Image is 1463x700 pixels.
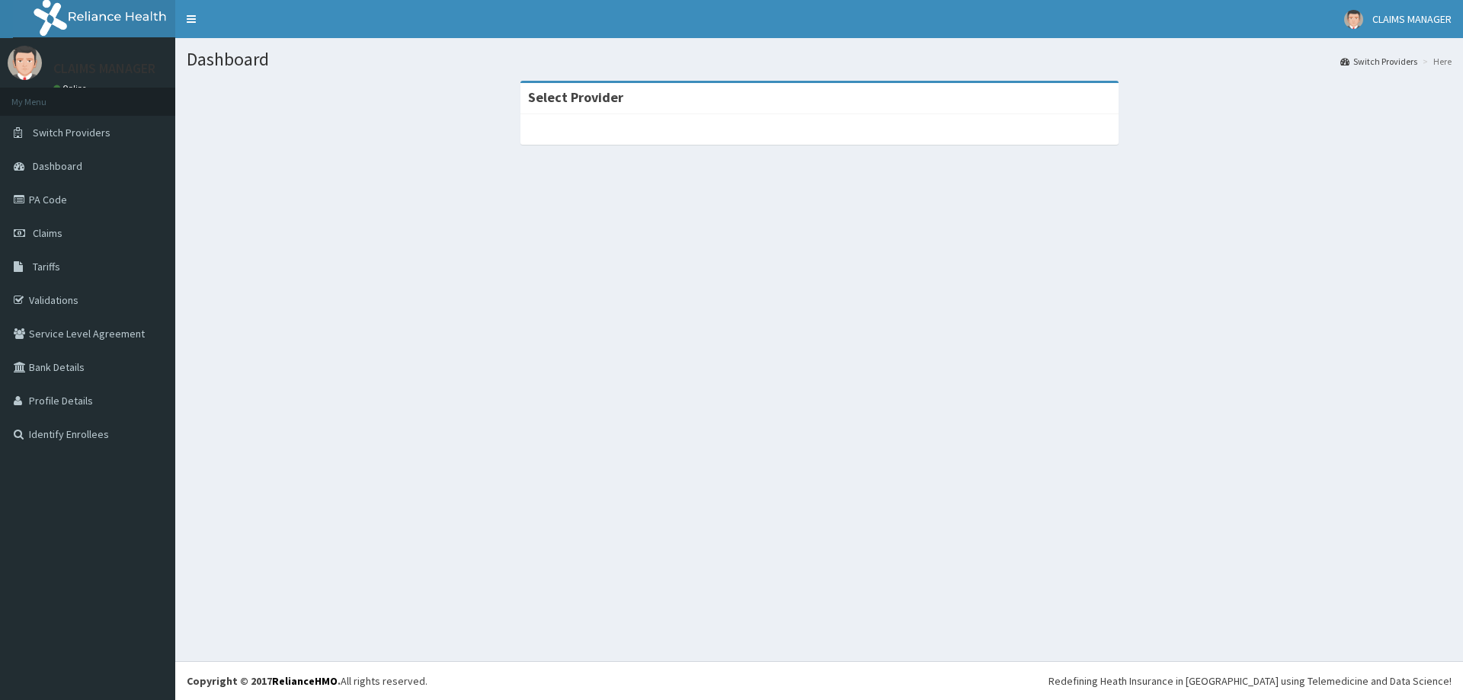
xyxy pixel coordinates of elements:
[33,260,60,273] span: Tariffs
[33,226,62,240] span: Claims
[1340,55,1417,68] a: Switch Providers
[175,661,1463,700] footer: All rights reserved.
[1419,55,1452,68] li: Here
[187,674,341,688] strong: Copyright © 2017 .
[1344,10,1363,29] img: User Image
[53,62,155,75] p: CLAIMS MANAGER
[1372,12,1452,26] span: CLAIMS MANAGER
[53,83,90,94] a: Online
[528,88,623,106] strong: Select Provider
[272,674,338,688] a: RelianceHMO
[8,46,42,80] img: User Image
[1048,673,1452,689] div: Redefining Heath Insurance in [GEOGRAPHIC_DATA] using Telemedicine and Data Science!
[187,50,1452,69] h1: Dashboard
[33,126,110,139] span: Switch Providers
[33,159,82,173] span: Dashboard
